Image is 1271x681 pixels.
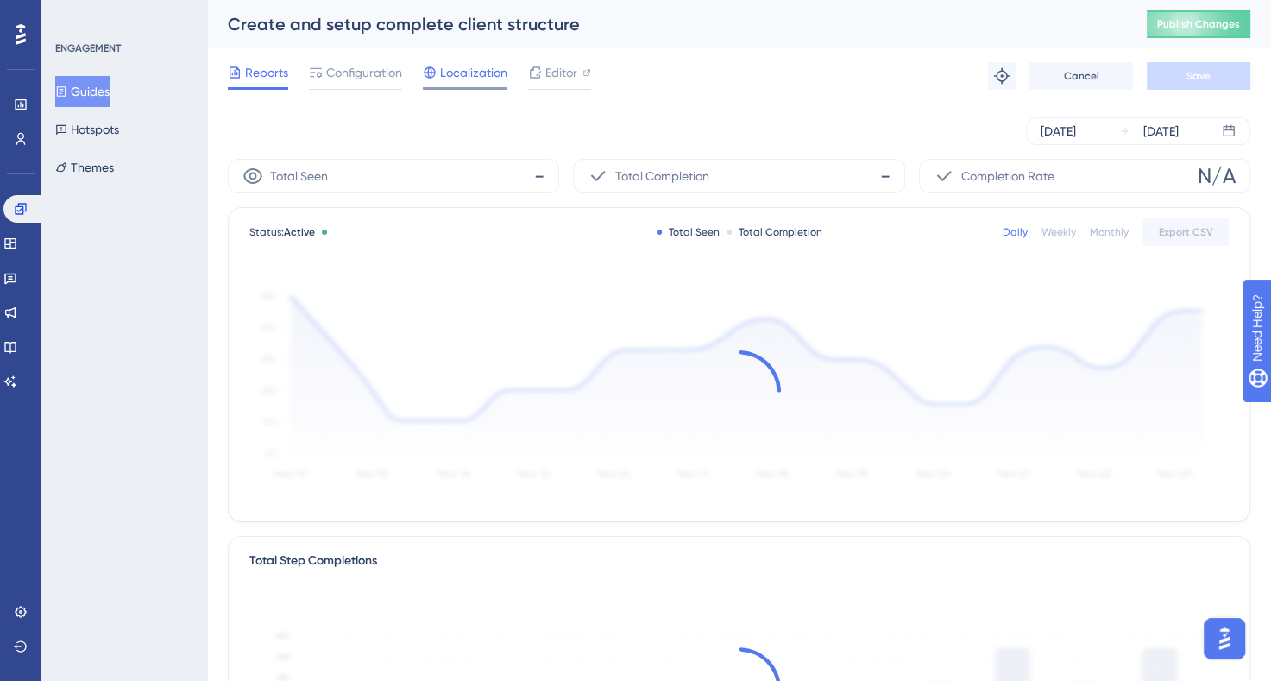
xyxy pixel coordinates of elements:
span: Completion Rate [961,166,1054,186]
span: Reports [245,62,288,83]
span: Publish Changes [1157,17,1240,31]
span: Need Help? [41,4,108,25]
div: Total Seen [657,225,720,239]
span: Total Completion [615,166,709,186]
button: Cancel [1029,62,1133,90]
div: [DATE] [1143,121,1179,142]
span: - [880,162,890,190]
div: ENGAGEMENT [55,41,121,55]
button: Themes [55,152,114,183]
span: Total Seen [270,166,328,186]
div: Create and setup complete client structure [228,12,1104,36]
span: Status: [249,225,315,239]
div: Weekly [1041,225,1076,239]
span: Editor [545,62,577,83]
div: Total Step Completions [249,551,377,571]
span: Save [1186,69,1211,83]
button: Guides [55,76,110,107]
div: Daily [1003,225,1028,239]
button: Export CSV [1142,218,1229,246]
div: Monthly [1090,225,1129,239]
span: Localization [440,62,507,83]
button: Publish Changes [1147,10,1250,38]
div: Total Completion [727,225,822,239]
iframe: UserGuiding AI Assistant Launcher [1199,613,1250,665]
span: Cancel [1064,69,1099,83]
button: Hotspots [55,114,119,145]
button: Save [1147,62,1250,90]
span: Export CSV [1159,225,1213,239]
span: N/A [1198,162,1236,190]
span: Active [284,226,315,238]
span: - [534,162,544,190]
span: Configuration [326,62,402,83]
div: [DATE] [1041,121,1076,142]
